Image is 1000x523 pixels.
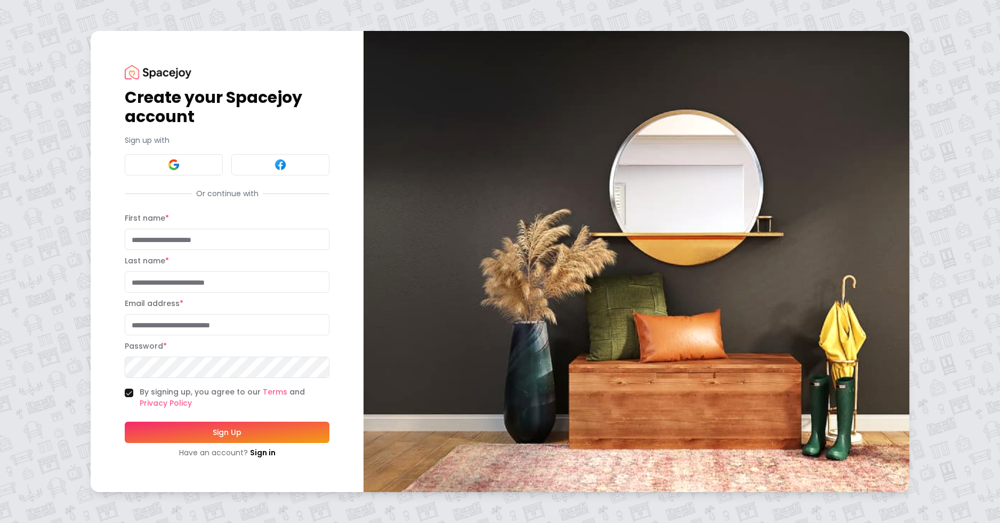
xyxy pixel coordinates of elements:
label: Last name [125,255,169,266]
span: Or continue with [192,188,263,199]
label: By signing up, you agree to our and [140,387,329,409]
img: banner [364,31,909,492]
img: Facebook signin [274,158,287,171]
a: Sign in [250,447,276,458]
div: Have an account? [125,447,329,458]
img: Spacejoy Logo [125,65,191,79]
a: Privacy Policy [140,398,192,408]
img: Google signin [167,158,180,171]
button: Sign Up [125,422,329,443]
a: Terms [263,387,287,397]
label: Email address [125,298,183,309]
label: First name [125,213,169,223]
label: Password [125,341,167,351]
p: Sign up with [125,135,329,146]
h1: Create your Spacejoy account [125,88,329,126]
